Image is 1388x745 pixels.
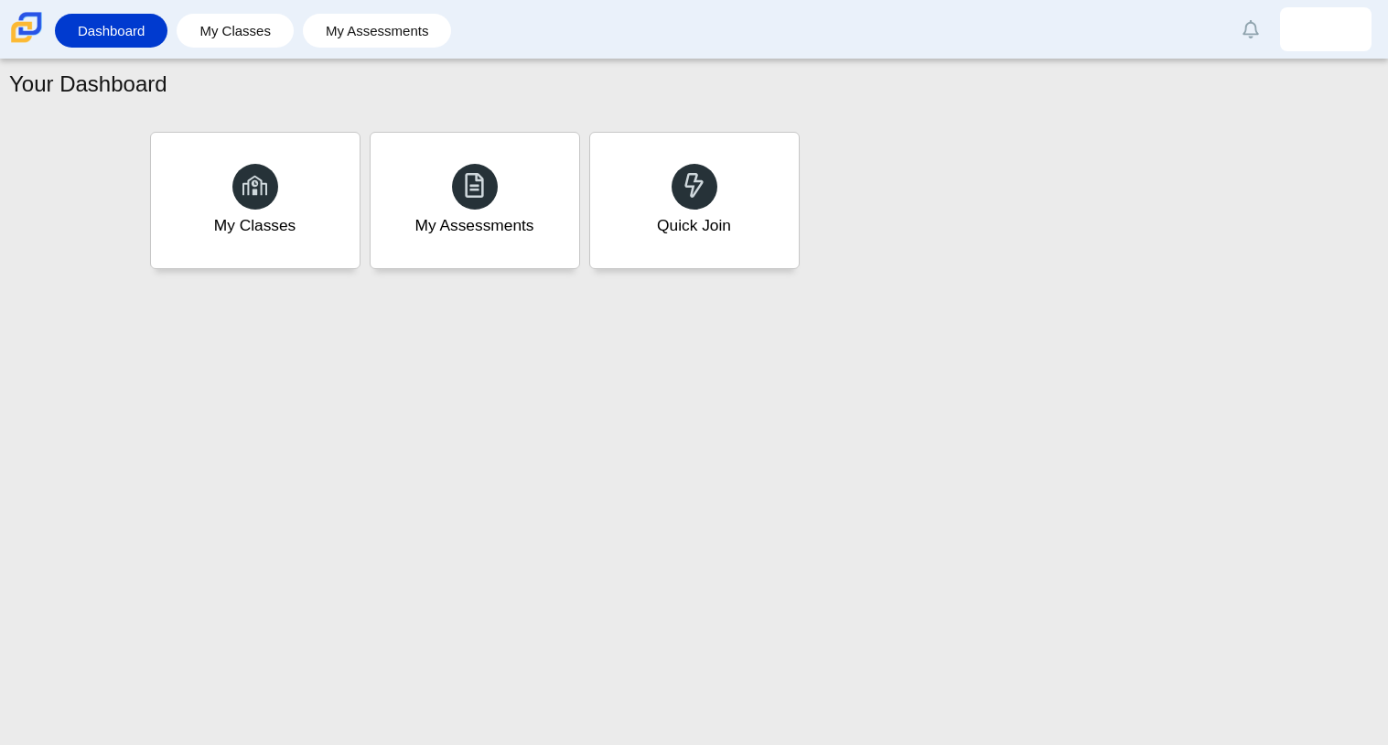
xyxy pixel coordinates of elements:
[657,214,731,237] div: Quick Join
[150,132,360,269] a: My Classes
[415,214,534,237] div: My Assessments
[9,69,167,100] h1: Your Dashboard
[64,14,158,48] a: Dashboard
[370,132,580,269] a: My Assessments
[7,34,46,49] a: Carmen School of Science & Technology
[7,8,46,47] img: Carmen School of Science & Technology
[312,14,443,48] a: My Assessments
[1231,9,1271,49] a: Alerts
[1280,7,1372,51] a: jadeysha.castillo.nKZGku
[589,132,800,269] a: Quick Join
[1311,15,1340,44] img: jadeysha.castillo.nKZGku
[214,214,296,237] div: My Classes
[186,14,285,48] a: My Classes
